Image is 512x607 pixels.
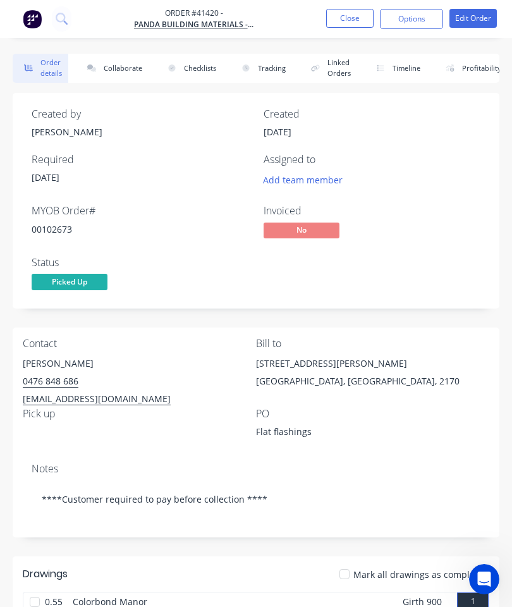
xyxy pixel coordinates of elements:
img: Factory [23,9,42,28]
div: Pick up [23,408,256,420]
div: [PERSON_NAME]0476 848 686[EMAIL_ADDRESS][DOMAIN_NAME] [23,355,256,408]
div: ****Customer required to pay before collection **** [32,480,480,518]
div: Status [32,257,248,269]
button: Add team member [264,171,350,188]
button: Tracking [230,54,292,83]
button: Timeline [365,54,427,83]
button: Edit Order [449,9,497,28]
button: Options [380,9,443,29]
div: Notes [32,463,480,475]
div: Assigned to [264,154,480,166]
button: Close [326,9,374,28]
div: PO [256,408,489,420]
div: Required [32,154,248,166]
span: Order #41420 - [134,8,254,19]
span: Picked Up [32,274,107,290]
div: [PERSON_NAME] [23,355,256,372]
iframe: Intercom live chat [469,564,499,594]
div: Bill to [256,338,489,350]
div: [PERSON_NAME] [32,125,248,138]
span: No [264,223,339,238]
button: Checklists [156,54,222,83]
div: Flat flashings [256,425,414,443]
a: Panda Building Materials - CASH SALE [134,19,254,30]
div: Drawings [23,567,68,582]
span: Mark all drawings as complete [353,568,483,581]
div: Contact [23,338,256,350]
div: Created by [32,108,248,120]
div: Created [264,108,480,120]
div: [GEOGRAPHIC_DATA], [GEOGRAPHIC_DATA], 2170 [256,372,489,390]
div: MYOB Order # [32,205,248,217]
div: [STREET_ADDRESS][PERSON_NAME][GEOGRAPHIC_DATA], [GEOGRAPHIC_DATA], 2170 [256,355,489,395]
span: [DATE] [32,171,59,183]
button: Collaborate [76,54,149,83]
div: [STREET_ADDRESS][PERSON_NAME] [256,355,489,372]
button: Picked Up [32,274,107,293]
div: Invoiced [264,205,480,217]
button: Add team member [257,171,350,188]
span: [DATE] [264,126,291,138]
button: Order details [13,54,68,83]
button: Profitability [434,54,508,83]
button: Linked Orders [300,54,357,83]
div: 00102673 [32,223,248,236]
